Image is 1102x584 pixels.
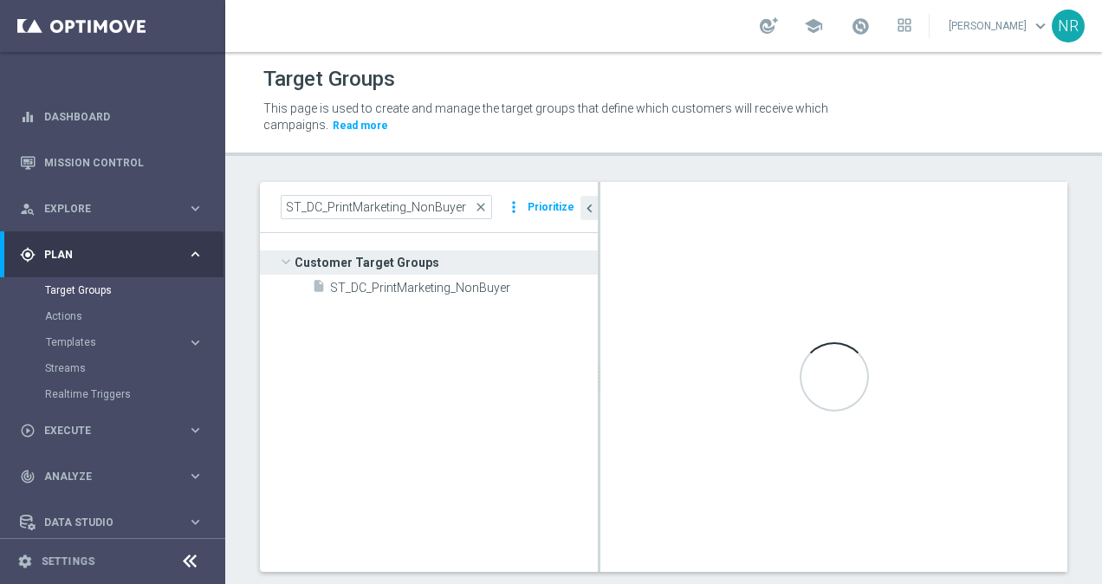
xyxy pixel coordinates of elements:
button: equalizer Dashboard [19,110,204,124]
span: ST_DC_PrintMarketing_NonBuyer [330,281,598,295]
i: track_changes [20,469,36,484]
button: Mission Control [19,156,204,170]
a: [PERSON_NAME]keyboard_arrow_down [947,13,1052,39]
div: Explore [20,201,187,217]
div: Realtime Triggers [45,381,224,407]
a: Target Groups [45,283,180,297]
button: play_circle_outline Execute keyboard_arrow_right [19,424,204,438]
button: gps_fixed Plan keyboard_arrow_right [19,248,204,262]
button: Read more [331,116,390,135]
div: Streams [45,355,224,381]
span: close [474,200,488,214]
div: Data Studio [20,515,187,530]
i: gps_fixed [20,247,36,263]
span: keyboard_arrow_down [1031,16,1050,36]
h1: Target Groups [263,67,395,92]
a: Dashboard [44,94,204,140]
i: more_vert [505,195,522,219]
div: Execute [20,423,187,438]
span: Plan [44,250,187,260]
button: chevron_left [580,196,598,220]
button: person_search Explore keyboard_arrow_right [19,202,204,216]
a: Actions [45,309,180,323]
div: Dashboard [20,94,204,140]
button: track_changes Analyze keyboard_arrow_right [19,470,204,483]
button: Templates keyboard_arrow_right [45,335,204,349]
div: Actions [45,303,224,329]
i: equalizer [20,109,36,125]
i: keyboard_arrow_right [187,514,204,530]
a: Mission Control [44,140,204,185]
span: Templates [46,337,170,347]
div: Plan [20,247,187,263]
i: settings [17,554,33,569]
span: Data Studio [44,517,187,528]
div: Templates [46,337,187,347]
a: Settings [42,556,94,567]
div: Target Groups [45,277,224,303]
i: keyboard_arrow_right [187,334,204,351]
i: chevron_left [581,200,598,217]
span: school [804,16,823,36]
i: keyboard_arrow_right [187,422,204,438]
div: Mission Control [20,140,204,185]
div: Analyze [20,469,187,484]
input: Quick find group or folder [281,195,492,219]
i: keyboard_arrow_right [187,468,204,484]
button: Data Studio keyboard_arrow_right [19,516,204,529]
div: NR [1052,10,1085,42]
button: Prioritize [525,196,577,219]
a: Realtime Triggers [45,387,180,401]
i: person_search [20,201,36,217]
span: Explore [44,204,187,214]
a: Streams [45,361,180,375]
span: Customer Target Groups [295,250,598,275]
div: Templates [45,329,224,355]
span: Analyze [44,471,187,482]
span: Execute [44,425,187,436]
i: insert_drive_file [312,279,326,299]
i: keyboard_arrow_right [187,200,204,217]
i: play_circle_outline [20,423,36,438]
span: This page is used to create and manage the target groups that define which customers will receive... [263,101,828,132]
i: keyboard_arrow_right [187,246,204,263]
